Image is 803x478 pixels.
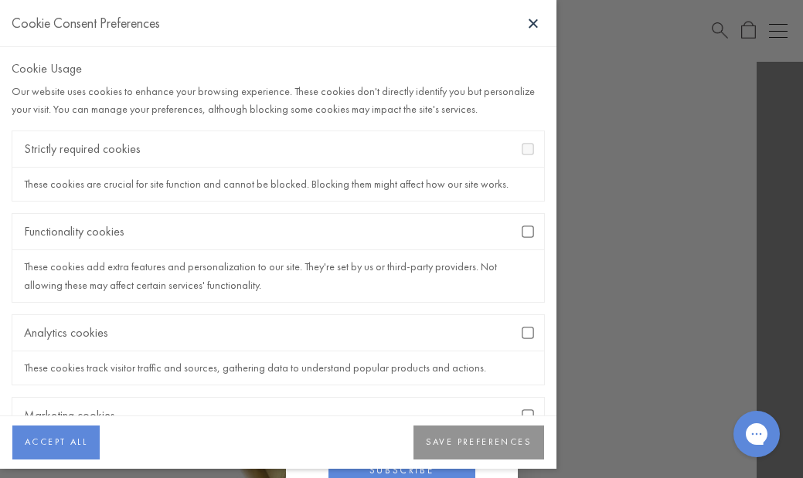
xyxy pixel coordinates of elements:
div: Cookie Usage [12,59,545,79]
div: These cookies track visitor traffic and sources, gathering data to understand popular products an... [12,351,544,385]
button: ACCEPT ALL [12,425,100,459]
div: Marketing cookies [12,398,544,434]
div: Functionality cookies [12,214,544,250]
div: Strictly required cookies [12,131,544,168]
iframe: Gorgias live chat messenger [726,405,788,463]
button: SAVE PREFERENCES [413,425,544,459]
div: Our website uses cookies to enhance your browsing experience. These cookies don't directly identi... [12,83,545,118]
div: These cookies add extra features and personalization to our site. They're set by us or third-part... [12,250,544,301]
div: Cookie Consent Preferences [12,12,160,35]
div: Analytics cookies [12,315,544,351]
div: These cookies are crucial for site function and cannot be blocked. Blocking them might affect how... [12,168,544,201]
